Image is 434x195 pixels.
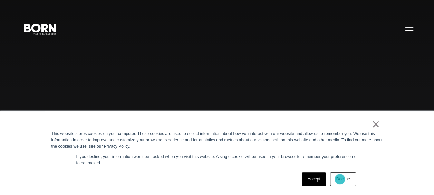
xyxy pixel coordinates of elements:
a: × [372,121,380,127]
button: Open [401,21,417,36]
div: This website stores cookies on your computer. These cookies are used to collect information about... [51,131,383,149]
a: Accept [302,172,326,186]
p: If you decline, your information won’t be tracked when you visit this website. A single cookie wi... [76,154,358,166]
a: Decline [330,172,356,186]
